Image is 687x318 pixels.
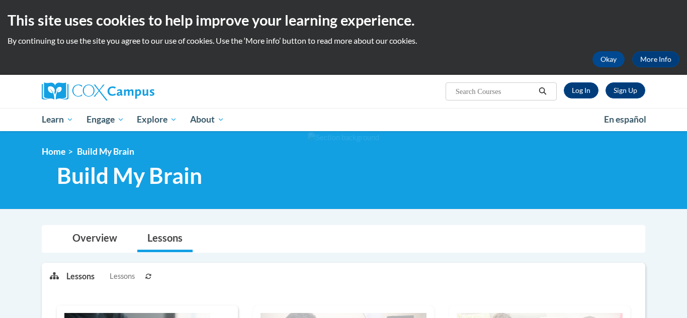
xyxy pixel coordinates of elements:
[190,114,224,126] span: About
[66,271,95,282] p: Lessons
[80,108,131,131] a: Engage
[87,114,124,126] span: Engage
[35,108,80,131] a: Learn
[42,146,65,157] a: Home
[8,35,679,46] p: By continuing to use the site you agree to our use of cookies. Use the ‘More info’ button to read...
[606,82,645,98] a: Register
[592,51,625,67] button: Okay
[42,114,73,126] span: Learn
[535,85,550,97] button: Search
[604,114,646,125] span: En español
[137,114,177,126] span: Explore
[597,109,653,130] a: En español
[564,82,598,98] a: Log In
[42,82,154,100] img: Cox Campus
[77,146,134,157] span: Build My Brain
[308,132,379,143] img: Section background
[8,10,679,30] h2: This site uses cookies to help improve your learning experience.
[62,226,127,252] a: Overview
[455,85,535,97] input: Search Courses
[57,162,202,189] span: Build My Brain
[137,226,193,252] a: Lessons
[184,108,231,131] a: About
[130,108,184,131] a: Explore
[632,51,679,67] a: More Info
[27,108,660,131] div: Main menu
[42,82,233,100] a: Cox Campus
[110,271,135,282] span: Lessons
